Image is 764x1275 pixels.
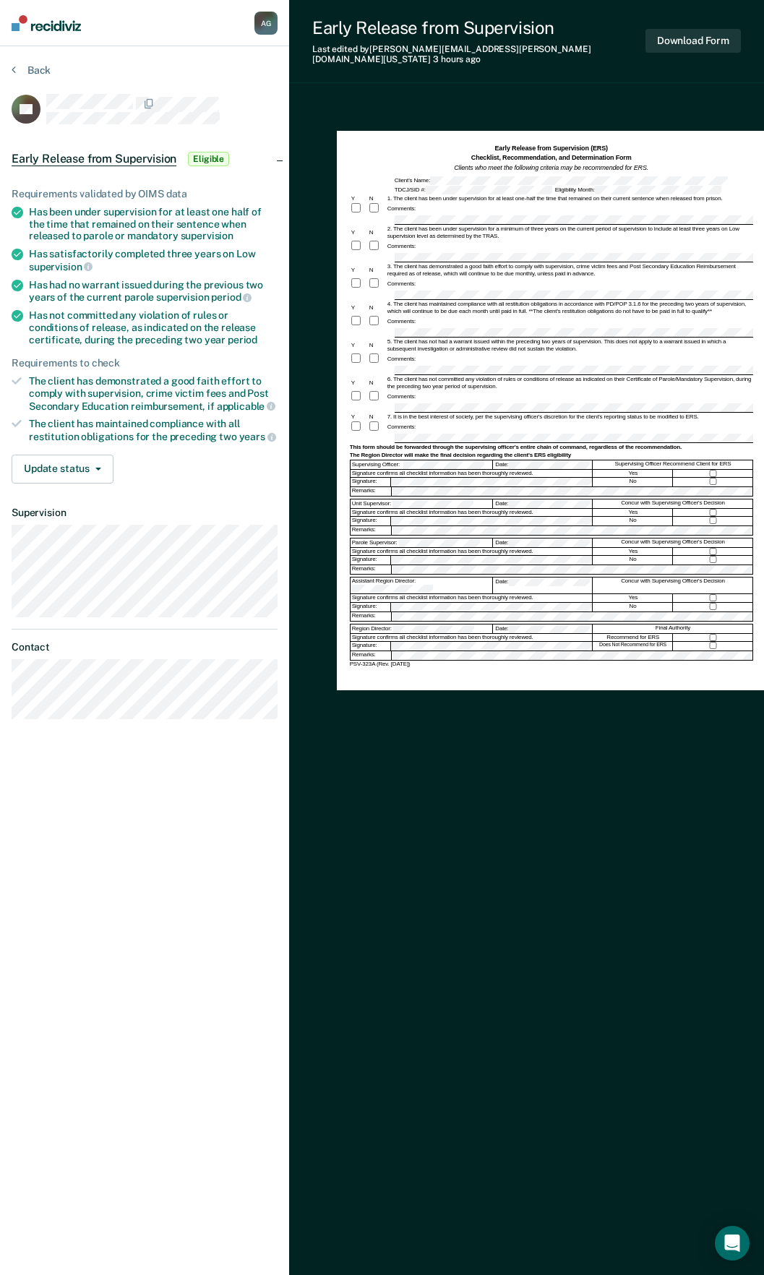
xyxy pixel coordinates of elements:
[554,186,723,194] div: Eligibility Month:
[12,641,278,653] dt: Contact
[593,499,752,508] div: Concur with Supervising Officer's Decision
[350,379,368,387] div: Y
[386,301,753,315] div: 4. The client has maintained compliance with all restitution obligations in accordance with PD/PO...
[350,229,368,236] div: Y
[29,309,278,345] div: Has not committed any violation of rules or conditions of release, as indicated on the release ce...
[351,538,494,547] div: Parole Supervisor:
[494,460,593,469] div: Date:
[181,230,233,241] span: supervision
[386,243,417,250] div: Comments:
[593,634,673,641] div: Recommend for ERS
[351,594,593,601] div: Signature confirms all checklist information has been thoroughly reviewed.
[386,318,417,325] div: Comments:
[593,470,673,477] div: Yes
[350,413,368,421] div: Y
[351,517,392,525] div: Signature:
[351,499,494,508] div: Unit Supervisor:
[351,487,392,496] div: Remarks:
[593,460,752,469] div: Supervising Officer Recommend Client for ERS
[29,375,278,412] div: The client has demonstrated a good faith effort to comply with supervision, crime victim fees and...
[386,376,753,390] div: 6. The client has not committed any violation of rules or conditions of release as indicated on t...
[350,661,753,668] div: PSV-323A (Rev. [DATE])
[593,478,673,486] div: No
[351,642,392,651] div: Signature:
[368,379,386,387] div: N
[12,455,113,484] button: Update status
[593,594,673,601] div: Yes
[217,400,275,412] span: applicable
[351,624,494,633] div: Region Director:
[239,431,276,442] span: years
[351,548,593,555] div: Signature confirms all checklist information has been thoroughly reviewed.
[368,267,386,274] div: N
[368,413,386,421] div: N
[350,304,368,312] div: Y
[386,205,417,212] div: Comments:
[645,29,741,53] button: Download Form
[494,578,593,593] div: Date:
[12,64,51,77] button: Back
[351,460,494,469] div: Supervising Officer:
[12,188,278,200] div: Requirements validated by OIMS data
[393,186,554,194] div: TDCJ/SID #:
[368,229,386,236] div: N
[29,248,278,272] div: Has satisfactorily completed three years on Low
[211,291,252,303] span: period
[350,267,368,274] div: Y
[351,509,593,516] div: Signature confirms all checklist information has been thoroughly reviewed.
[254,12,278,35] button: AG
[351,526,392,535] div: Remarks:
[351,565,392,574] div: Remarks:
[350,444,753,451] div: This form should be forwarded through the supervising officer's entire chain of command, regardle...
[593,556,673,564] div: No
[386,338,753,353] div: 5. The client has not had a warrant issued within the preceding two years of supervision. This do...
[12,357,278,369] div: Requirements to check
[254,12,278,35] div: A G
[386,424,417,431] div: Comments:
[351,578,494,593] div: Assistant Region Director:
[351,556,392,564] div: Signature:
[494,499,593,508] div: Date:
[368,342,386,349] div: N
[593,603,673,611] div: No
[386,413,753,421] div: 7. It is in the best interest of society, per the supervising officer's discretion for the client...
[228,334,257,345] span: period
[593,538,752,547] div: Concur with Supervising Officer's Decision
[494,624,593,633] div: Date:
[350,195,368,202] div: Y
[386,356,417,363] div: Comments:
[29,261,93,272] span: supervision
[386,263,753,278] div: 3. The client has demonstrated a good faith effort to comply with supervision, crime victim fees ...
[593,624,752,633] div: Final Authority
[188,152,229,166] span: Eligible
[368,195,386,202] div: N
[350,342,368,349] div: Y
[433,54,481,64] span: 3 hours ago
[386,280,417,288] div: Comments:
[351,634,593,641] div: Signature confirms all checklist information has been thoroughly reviewed.
[350,452,753,459] div: The Region Director will make the final decision regarding the client's ERS eligibility
[351,470,593,477] div: Signature confirms all checklist information has been thoroughly reviewed.
[494,538,593,547] div: Date:
[471,154,632,161] strong: Checklist, Recommendation, and Determination Form
[593,517,673,525] div: No
[393,176,730,185] div: Client's Name:
[351,603,392,611] div: Signature:
[368,304,386,312] div: N
[29,279,278,304] div: Has had no warrant issued during the previous two years of the current parole supervision
[12,152,176,166] span: Early Release from Supervision
[593,509,673,516] div: Yes
[29,206,278,242] div: Has been under supervision for at least one half of the time that remained on their sentence when...
[454,164,648,171] em: Clients who meet the following criteria may be recommended for ERS.
[29,418,278,442] div: The client has maintained compliance with all restitution obligations for the preceding two
[386,195,753,202] div: 1. The client has been under supervision for at least one-half the time that remained on their cu...
[715,1226,750,1261] div: Open Intercom Messenger
[312,44,645,65] div: Last edited by [PERSON_NAME][EMAIL_ADDRESS][PERSON_NAME][DOMAIN_NAME][US_STATE]
[593,548,673,555] div: Yes
[593,578,752,593] div: Concur with Supervising Officer's Decision
[351,612,392,621] div: Remarks:
[495,145,608,152] strong: Early Release from Supervision (ERS)
[312,17,645,38] div: Early Release from Supervision
[12,15,81,31] img: Recidiviz
[351,651,392,660] div: Remarks:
